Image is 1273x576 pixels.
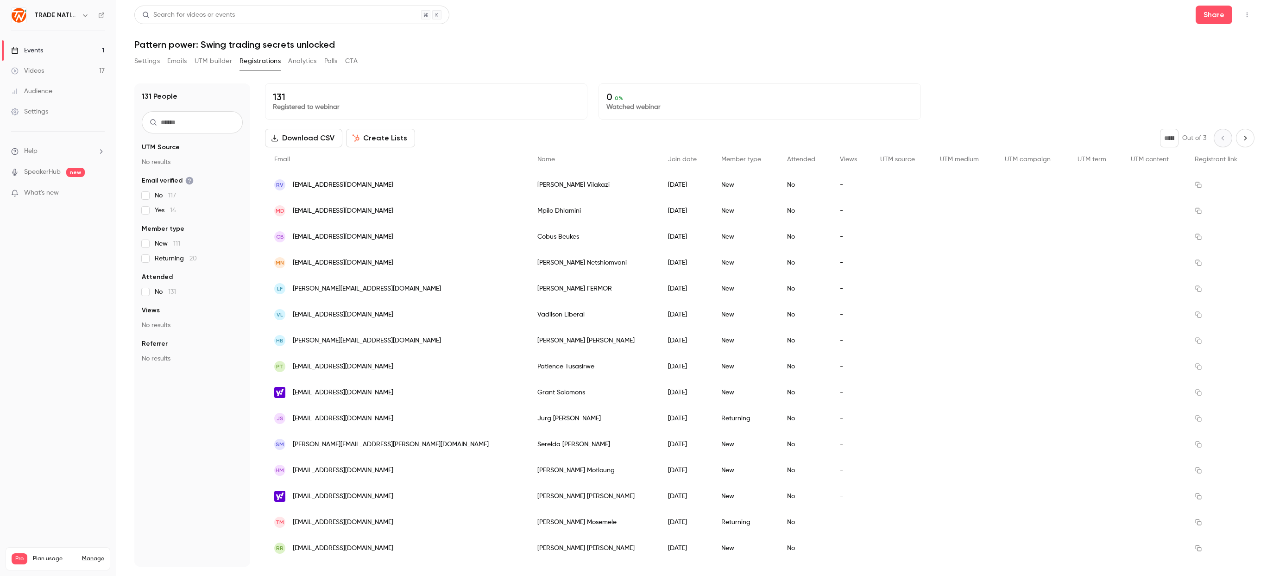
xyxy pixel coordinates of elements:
[778,354,831,380] div: No
[831,328,871,354] div: -
[712,535,778,561] div: New
[11,46,43,55] div: Events
[712,483,778,509] div: New
[167,54,187,69] button: Emails
[155,239,180,248] span: New
[142,91,177,102] h1: 131 People
[606,91,913,102] p: 0
[277,285,283,293] span: LF
[1078,156,1106,163] span: UTM term
[778,509,831,535] div: No
[528,457,659,483] div: [PERSON_NAME] Motloung
[712,328,778,354] div: New
[276,181,284,189] span: RV
[778,457,831,483] div: No
[528,483,659,509] div: [PERSON_NAME] [PERSON_NAME]
[274,387,285,398] img: ymail.com
[778,380,831,405] div: No
[537,156,555,163] span: Name
[142,10,235,20] div: Search for videos or events
[1005,156,1051,163] span: UTM campaign
[659,198,712,224] div: [DATE]
[659,276,712,302] div: [DATE]
[712,431,778,457] div: New
[528,198,659,224] div: Mpilo Dhlamini
[142,143,180,152] span: UTM Source
[24,167,61,177] a: SpeakerHub
[615,95,623,101] span: 0 %
[155,254,197,263] span: Returning
[82,555,104,563] a: Manage
[659,250,712,276] div: [DATE]
[11,146,105,156] li: help-dropdown-opener
[94,189,105,197] iframe: Noticeable Trigger
[155,191,176,200] span: No
[831,509,871,535] div: -
[712,250,778,276] div: New
[11,87,52,96] div: Audience
[528,380,659,405] div: Grant Solomons
[712,302,778,328] div: New
[659,431,712,457] div: [DATE]
[778,328,831,354] div: No
[276,207,284,215] span: MD
[528,328,659,354] div: [PERSON_NAME] [PERSON_NAME]
[273,102,580,112] p: Registered to webinar
[142,306,160,315] span: Views
[173,241,180,247] span: 111
[528,431,659,457] div: Serelda [PERSON_NAME]
[659,172,712,198] div: [DATE]
[659,509,712,535] div: [DATE]
[778,276,831,302] div: No
[276,544,284,552] span: RR
[528,276,659,302] div: [PERSON_NAME] FERMOR
[170,207,176,214] span: 14
[324,54,338,69] button: Polls
[293,544,393,553] span: [EMAIL_ADDRESS][DOMAIN_NAME]
[293,466,393,475] span: [EMAIL_ADDRESS][DOMAIN_NAME]
[142,339,168,348] span: Referrer
[142,354,243,363] p: No results
[168,192,176,199] span: 117
[528,405,659,431] div: Jurg [PERSON_NAME]
[831,302,871,328] div: -
[274,156,290,163] span: Email
[778,405,831,431] div: No
[778,302,831,328] div: No
[293,180,393,190] span: [EMAIL_ADDRESS][DOMAIN_NAME]
[1196,6,1232,24] button: Share
[831,172,871,198] div: -
[276,466,284,475] span: HM
[712,276,778,302] div: New
[606,102,913,112] p: Watched webinar
[659,535,712,561] div: [DATE]
[831,535,871,561] div: -
[880,156,915,163] span: UTM source
[273,91,580,102] p: 131
[134,39,1254,50] h1: Pattern power: Swing trading secrets unlocked
[712,172,778,198] div: New
[831,224,871,250] div: -
[288,54,317,69] button: Analytics
[293,258,393,268] span: [EMAIL_ADDRESS][DOMAIN_NAME]
[142,176,194,185] span: Email verified
[155,206,176,215] span: Yes
[293,206,393,216] span: [EMAIL_ADDRESS][DOMAIN_NAME]
[778,198,831,224] div: No
[293,284,441,294] span: [PERSON_NAME][EMAIL_ADDRESS][DOMAIN_NAME]
[293,232,393,242] span: [EMAIL_ADDRESS][DOMAIN_NAME]
[276,440,284,449] span: SM
[12,8,26,23] img: TRADE NATION
[142,158,243,167] p: No results
[528,224,659,250] div: Cobus Beukes
[293,310,393,320] span: [EMAIL_ADDRESS][DOMAIN_NAME]
[195,54,232,69] button: UTM builder
[293,440,489,449] span: [PERSON_NAME][EMAIL_ADDRESS][PERSON_NAME][DOMAIN_NAME]
[787,156,815,163] span: Attended
[659,405,712,431] div: [DATE]
[1131,156,1169,163] span: UTM content
[659,328,712,354] div: [DATE]
[712,405,778,431] div: Returning
[528,354,659,380] div: Patience Tusasirwe
[34,11,78,20] h6: TRADE NATION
